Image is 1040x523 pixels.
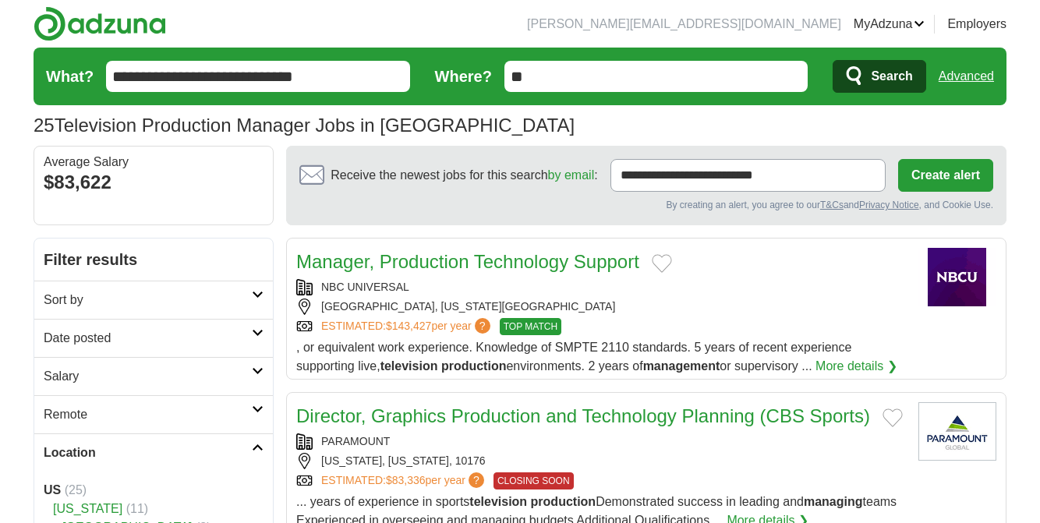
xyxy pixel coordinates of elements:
[475,318,490,334] span: ?
[321,435,390,447] a: PARAMOUNT
[321,281,409,293] a: NBC UNIVERSAL
[126,502,148,515] span: (11)
[871,61,912,92] span: Search
[883,408,903,427] button: Add to favorite jobs
[947,15,1006,34] a: Employers
[386,320,431,332] span: $143,427
[820,200,844,210] a: T&Cs
[493,472,574,489] span: CLOSING SOON
[380,359,438,373] strong: television
[44,483,61,496] strong: US
[804,495,863,508] strong: managing
[34,281,273,319] a: Sort by
[527,15,841,34] li: [PERSON_NAME][EMAIL_ADDRESS][DOMAIN_NAME]
[833,60,925,93] button: Search
[299,198,993,212] div: By creating an alert, you agree to our and , and Cookie Use.
[44,443,252,462] h2: Location
[854,15,925,34] a: MyAdzuna
[939,61,994,92] a: Advanced
[898,159,993,192] button: Create alert
[435,65,492,88] label: Where?
[918,248,996,306] img: NBC Universal logo
[34,6,166,41] img: Adzuna logo
[53,502,122,515] a: [US_STATE]
[296,299,906,315] div: [GEOGRAPHIC_DATA], [US_STATE][GEOGRAPHIC_DATA]
[296,341,851,373] span: , or equivalent work experience. Knowledge of SMPTE 2110 standards. 5 years of recent experience ...
[918,402,996,461] img: Paramount Global logo
[34,319,273,357] a: Date posted
[44,405,252,424] h2: Remote
[46,65,94,88] label: What?
[441,359,507,373] strong: production
[321,318,493,335] a: ESTIMATED:$143,427per year?
[44,168,264,196] div: $83,622
[34,111,55,140] span: 25
[296,251,639,272] a: Manager, Production Technology Support
[643,359,720,373] strong: management
[469,472,484,488] span: ?
[34,395,273,433] a: Remote
[386,474,426,486] span: $83,336
[321,472,487,489] a: ESTIMATED:$83,336per year?
[859,200,919,210] a: Privacy Notice
[815,357,897,376] a: More details ❯
[531,495,596,508] strong: production
[44,367,252,386] h2: Salary
[500,318,561,335] span: TOP MATCH
[65,483,87,496] span: (25)
[34,239,273,281] h2: Filter results
[469,495,527,508] strong: television
[34,357,273,395] a: Salary
[44,291,252,309] h2: Sort by
[296,453,906,469] div: [US_STATE], [US_STATE], 10176
[652,254,672,273] button: Add to favorite jobs
[34,115,575,136] h1: Television Production Manager Jobs in [GEOGRAPHIC_DATA]
[44,329,252,348] h2: Date posted
[34,433,273,472] a: Location
[44,156,264,168] div: Average Salary
[548,168,595,182] a: by email
[296,405,870,426] a: Director, Graphics Production and Technology Planning (CBS Sports)
[331,166,597,185] span: Receive the newest jobs for this search :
